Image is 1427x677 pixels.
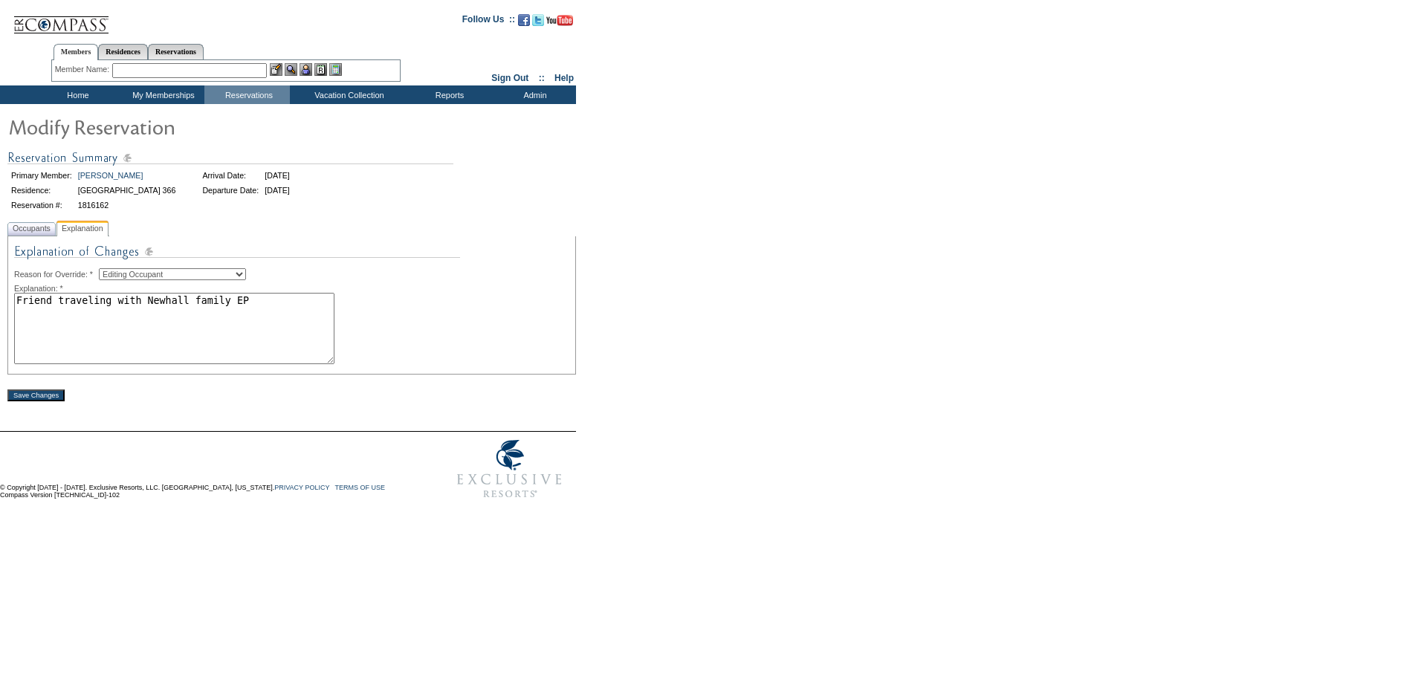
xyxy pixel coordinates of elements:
img: Explanation of Changes [14,242,460,268]
span: :: [539,73,545,83]
a: Residences [98,44,148,59]
input: Save Changes [7,389,65,401]
a: Subscribe to our YouTube Channel [546,19,573,27]
div: Member Name: [55,63,112,76]
a: Reservations [148,44,204,59]
td: Admin [491,85,576,104]
img: b_edit.gif [270,63,282,76]
img: Impersonate [300,63,312,76]
td: Vacation Collection [290,85,405,104]
div: Explanation: * [14,284,569,293]
td: Reservations [204,85,290,104]
td: 1816162 [76,198,178,212]
td: Primary Member: [9,169,74,182]
td: My Memberships [119,85,204,104]
a: Sign Out [491,73,528,83]
td: Reports [405,85,491,104]
td: Reservation #: [9,198,74,212]
img: Reservations [314,63,327,76]
td: [DATE] [262,184,292,197]
span: Explanation [59,221,106,236]
span: Occupants [10,221,54,236]
img: Subscribe to our YouTube Channel [546,15,573,26]
a: Become our fan on Facebook [518,19,530,27]
a: [PERSON_NAME] [78,171,143,180]
img: Exclusive Resorts [443,432,576,506]
a: Follow us on Twitter [532,19,544,27]
a: Help [554,73,574,83]
img: Compass Home [13,4,109,34]
span: Reason for Override: * [14,270,99,279]
td: Follow Us :: [462,13,515,30]
a: TERMS OF USE [335,484,386,491]
img: Modify Reservation [7,111,305,141]
td: Home [33,85,119,104]
td: Residence: [9,184,74,197]
td: Arrival Date: [200,169,261,182]
img: View [285,63,297,76]
img: Reservation Summary [7,149,453,167]
a: PRIVACY POLICY [274,484,329,491]
a: Members [54,44,99,60]
td: [GEOGRAPHIC_DATA] 366 [76,184,178,197]
img: b_calculator.gif [329,63,342,76]
td: [DATE] [262,169,292,182]
img: Follow us on Twitter [532,14,544,26]
td: Departure Date: [200,184,261,197]
img: Become our fan on Facebook [518,14,530,26]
